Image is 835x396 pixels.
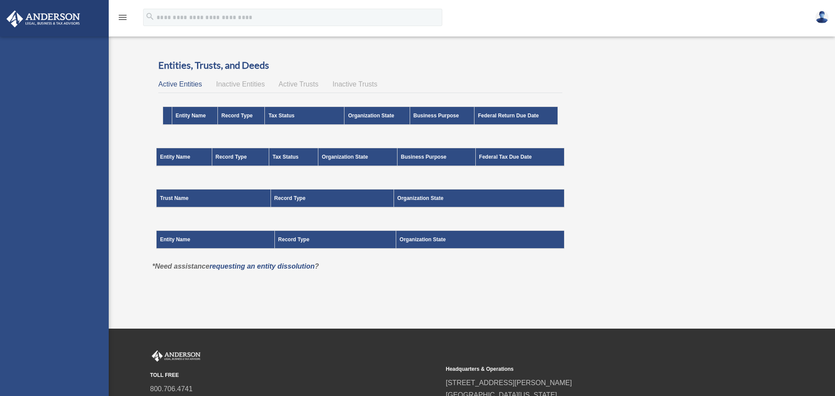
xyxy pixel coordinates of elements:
th: Entity Name [157,231,275,249]
th: Business Purpose [410,107,474,125]
th: Record Type [212,148,269,166]
i: search [145,12,155,21]
th: Trust Name [157,190,271,208]
span: Inactive Entities [216,80,265,88]
img: Anderson Advisors Platinum Portal [4,10,83,27]
th: Organization State [344,107,410,125]
th: Tax Status [265,107,344,125]
span: Inactive Trusts [333,80,377,88]
th: Organization State [396,231,564,249]
em: *Need assistance ? [152,263,319,270]
small: Headquarters & Operations [446,365,735,374]
th: Federal Return Due Date [474,107,558,125]
img: User Pic [815,11,828,23]
a: 800.706.4741 [150,385,193,393]
th: Tax Status [269,148,318,166]
small: TOLL FREE [150,371,440,380]
a: [STREET_ADDRESS][PERSON_NAME] [446,379,572,386]
th: Organization State [318,148,397,166]
span: Active Entities [158,80,202,88]
th: Record Type [274,231,396,249]
i: menu [117,12,128,23]
th: Entity Name [172,107,217,125]
th: Record Type [271,190,394,208]
th: Organization State [394,190,564,208]
span: Active Trusts [279,80,319,88]
h3: Entities, Trusts, and Deeds [158,59,562,72]
img: Anderson Advisors Platinum Portal [150,350,202,362]
th: Federal Tax Due Date [475,148,564,166]
th: Entity Name [157,148,212,166]
a: menu [117,15,128,23]
a: requesting an entity dissolution [210,263,315,270]
th: Business Purpose [397,148,475,166]
th: Record Type [218,107,265,125]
